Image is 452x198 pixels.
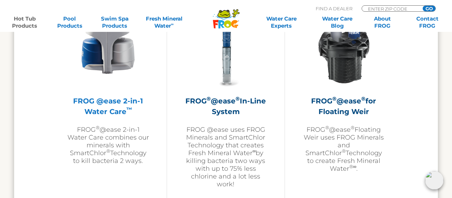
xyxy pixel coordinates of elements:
sup: ® [325,125,329,130]
sup: ® [349,164,353,169]
img: openIcon [425,171,444,189]
a: FROG @ease 2-in-1 Water Care™FROG®@ease 2-in-1 Water Care combines our minerals with SmartChlor®T... [67,6,149,191]
a: Water CareBlog [320,15,355,29]
p: Find A Dealer [316,5,352,12]
img: InLineWeir_Front_High_inserting-v2-300x300.png [303,6,385,89]
sup: ® [351,125,355,130]
a: PoolProducts [52,15,87,29]
sup: ® [332,95,337,102]
h2: FROG @ease for Floating Weir [303,96,385,117]
a: FROG®@ease®for Floating WeirFROG®@ease®Floating Weir uses FROG Minerals and SmartChlor®Technology... [303,6,385,191]
sup: ∞ [252,148,256,154]
p: FROG @ease Floating Weir uses FROG Minerals and SmartChlor Technology to create Fresh Mineral Wat... [303,126,385,172]
a: Hot TubProducts [7,15,42,29]
sup: ∞ [171,22,174,27]
img: inline-system-300x300.png [185,6,267,89]
input: Zip Code Form [367,6,415,12]
a: FROG®@ease®In-Line SystemFROG @ease uses FROG Minerals and SmartChlor Technology that creates Fre... [185,6,267,191]
h2: FROG @ease In-Line System [185,96,267,117]
h2: FROG @ease 2-in-1 Water Care [67,96,149,117]
sup: ® [207,95,211,102]
sup: ™ [126,106,132,113]
sup: ® [106,148,110,154]
sup: ∞ [353,164,357,169]
a: ContactFROG [410,15,445,29]
sup: ® [361,95,365,102]
a: Fresh MineralWater∞ [142,15,186,29]
a: Water CareExperts [253,15,310,29]
img: @ease-2-in-1-Holder-v2-300x300.png [67,6,149,89]
a: AboutFROG [365,15,400,29]
p: FROG @ease uses FROG Minerals and SmartChlor Technology that creates Fresh Mineral Water by killi... [185,126,267,188]
p: FROG @ease 2-in-1 Water Care combines our minerals with SmartChlor Technology to kill bacteria 2 ... [67,126,149,165]
sup: ® [236,95,240,102]
sup: ® [342,148,346,154]
a: Swim SpaProducts [97,15,132,29]
sup: ® [96,125,100,130]
input: GO [423,6,435,11]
